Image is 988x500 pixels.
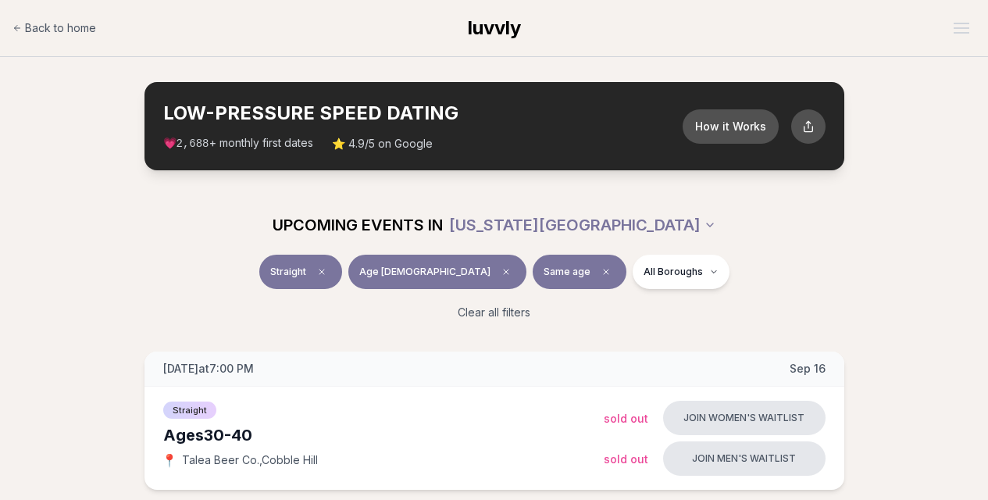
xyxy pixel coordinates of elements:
button: All Boroughs [633,255,729,289]
span: Same age [544,266,590,278]
span: 💗 + monthly first dates [163,135,313,152]
span: Straight [270,266,306,278]
span: Sold Out [604,452,648,466]
span: Sep 16 [790,361,826,377]
span: Age [DEMOGRAPHIC_DATA] [359,266,490,278]
span: Talea Beer Co. , Cobble Hill [182,452,318,468]
button: Open menu [947,16,976,40]
button: Join men's waitlist [663,441,826,476]
span: [DATE] at 7:00 PM [163,361,254,377]
button: Join women's waitlist [663,401,826,435]
button: How it Works [683,109,779,144]
h2: LOW-PRESSURE SPEED DATING [163,101,683,126]
a: luvvly [468,16,521,41]
span: 2,688 [177,137,209,150]
span: ⭐ 4.9/5 on Google [332,136,433,152]
span: luvvly [468,16,521,39]
span: Clear age [497,262,515,281]
span: Back to home [25,20,96,36]
span: Clear event type filter [312,262,331,281]
span: Clear preference [597,262,615,281]
span: All Boroughs [644,266,703,278]
button: Age [DEMOGRAPHIC_DATA]Clear age [348,255,526,289]
span: UPCOMING EVENTS IN [273,214,443,236]
a: Back to home [12,12,96,44]
span: Straight [163,402,216,419]
button: StraightClear event type filter [259,255,342,289]
span: 📍 [163,454,176,466]
button: [US_STATE][GEOGRAPHIC_DATA] [449,208,716,242]
span: Sold Out [604,412,648,425]
div: Ages 30-40 [163,424,604,446]
button: Clear all filters [448,295,540,330]
button: Same ageClear preference [533,255,626,289]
